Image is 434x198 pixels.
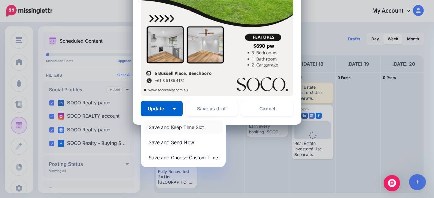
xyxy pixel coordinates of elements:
a: Cancel [241,101,293,116]
a: Save and Keep Time Slot [143,120,223,134]
div: Update [141,118,226,167]
a: Save and Choose Custom Time [143,151,223,164]
div: Open Intercom Messenger [384,175,400,191]
button: Save as draft [186,101,238,116]
img: arrow-down-white.png [173,108,176,110]
a: Save and Send Now [143,136,223,149]
span: Update [147,106,169,111]
button: Update [141,101,183,116]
